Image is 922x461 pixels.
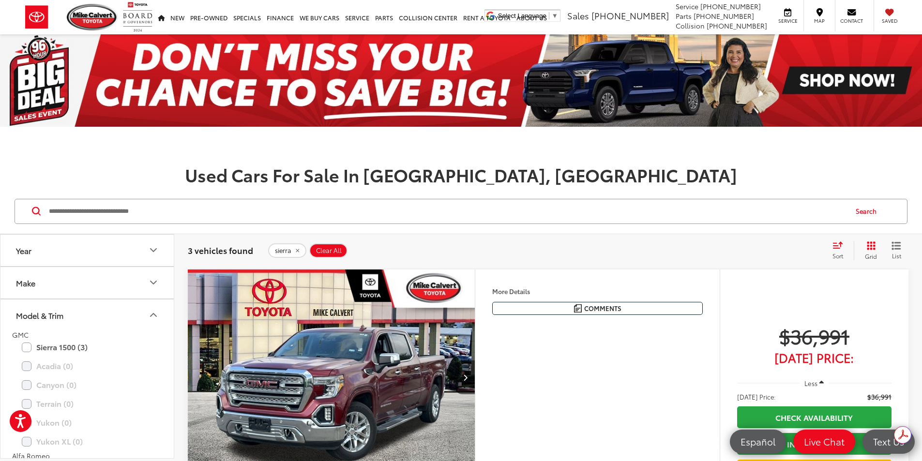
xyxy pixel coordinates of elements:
span: [PHONE_NUMBER] [700,1,761,11]
button: Next image [455,360,475,394]
button: Less [800,374,829,392]
span: Live Chat [799,435,849,447]
span: Collision [676,21,705,30]
a: Check Availability [737,406,892,428]
span: [PHONE_NUMBER] [707,21,767,30]
span: Clear All [316,247,342,254]
span: GMC [12,330,29,340]
span: Comments [584,304,621,313]
div: Model & Trim [148,309,159,321]
div: Year [16,246,31,255]
span: Alfa Romeo [12,451,50,461]
span: [PHONE_NUMBER] [591,9,669,22]
label: Terrain (0) [22,395,152,412]
span: 3 vehicles found [188,244,253,256]
label: Acadia (0) [22,357,152,374]
div: Model & Trim [16,311,63,320]
button: remove sierra [268,243,306,258]
span: Less [804,379,817,387]
span: Text Us [868,435,909,447]
span: Español [736,435,780,447]
h4: More Details [492,288,703,295]
span: [PHONE_NUMBER] [694,11,754,21]
input: Search by Make, Model, or Keyword [48,200,846,223]
span: Saved [879,17,900,24]
span: Sort [832,252,843,260]
button: Search [846,199,891,223]
button: YearYear [0,235,175,266]
span: Contact [840,17,863,24]
span: ▼ [552,12,558,19]
button: List View [884,241,908,260]
span: Service [777,17,799,24]
span: Parts [676,11,692,21]
label: Canyon (0) [22,376,152,393]
button: Clear All [309,243,348,258]
span: sierra [275,247,291,254]
label: Sierra 1500 (3) [22,339,152,356]
button: Grid View [854,241,884,260]
a: Text Us [862,430,915,454]
label: Yukon (0) [22,414,152,431]
span: [DATE] Price: [737,353,892,362]
div: Year [148,244,159,256]
div: Make [16,278,35,287]
span: List [892,252,901,260]
img: Mike Calvert Toyota [67,4,118,30]
a: Español [730,430,786,454]
a: Live Chat [793,430,855,454]
img: Comments [574,304,582,312]
span: Service [676,1,698,11]
span: Sales [567,9,589,22]
span: [DATE] Price: [737,392,776,402]
button: Select sort value [828,241,854,260]
button: Comments [492,302,703,315]
button: Model & TrimModel & Trim [0,299,175,331]
div: Make [148,277,159,288]
button: MakeMake [0,267,175,298]
span: Grid [865,252,877,260]
span: $36,991 [737,324,892,348]
span: $36,991 [867,392,892,402]
label: Yukon XL (0) [22,433,152,450]
span: Map [809,17,830,24]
